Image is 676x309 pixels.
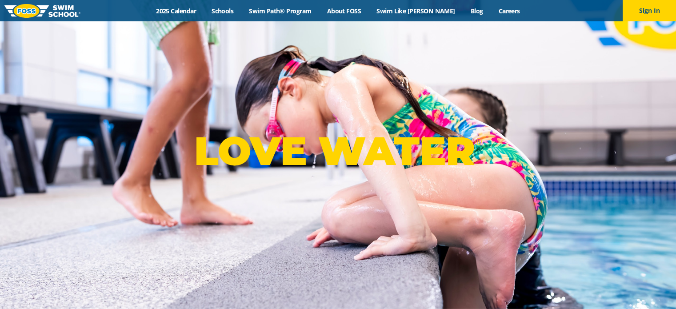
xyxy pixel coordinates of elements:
[369,7,463,15] a: Swim Like [PERSON_NAME]
[319,7,369,15] a: About FOSS
[148,7,204,15] a: 2025 Calendar
[491,7,528,15] a: Careers
[463,7,491,15] a: Blog
[4,4,80,18] img: FOSS Swim School Logo
[241,7,319,15] a: Swim Path® Program
[204,7,241,15] a: Schools
[475,136,482,147] sup: ®
[194,127,482,175] p: LOVE WATER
